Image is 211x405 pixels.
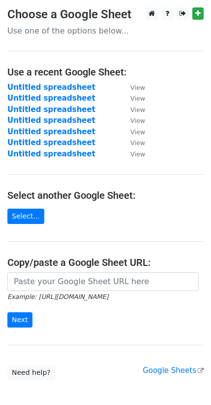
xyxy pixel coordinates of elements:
[121,149,145,158] a: View
[7,66,204,78] h4: Use a recent Google Sheet:
[130,84,145,91] small: View
[7,7,204,22] h3: Choose a Google Sheet
[7,257,204,268] h4: Copy/paste a Google Sheet URL:
[130,106,145,113] small: View
[121,94,145,103] a: View
[7,312,32,328] input: Next
[130,139,145,147] small: View
[7,365,55,380] a: Need help?
[130,150,145,158] small: View
[121,138,145,147] a: View
[121,116,145,125] a: View
[130,95,145,102] small: View
[121,105,145,114] a: View
[7,138,95,147] a: Untitled spreadsheet
[7,127,95,136] a: Untitled spreadsheet
[130,128,145,136] small: View
[7,209,44,224] a: Select...
[7,94,95,103] a: Untitled spreadsheet
[7,272,199,291] input: Paste your Google Sheet URL here
[130,117,145,124] small: View
[7,116,95,125] a: Untitled spreadsheet
[7,26,204,36] p: Use one of the options below...
[121,127,145,136] a: View
[7,189,204,201] h4: Select another Google Sheet:
[7,105,95,114] a: Untitled spreadsheet
[7,83,95,92] a: Untitled spreadsheet
[121,83,145,92] a: View
[7,149,95,158] a: Untitled spreadsheet
[7,293,108,300] small: Example: [URL][DOMAIN_NAME]
[143,366,204,375] a: Google Sheets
